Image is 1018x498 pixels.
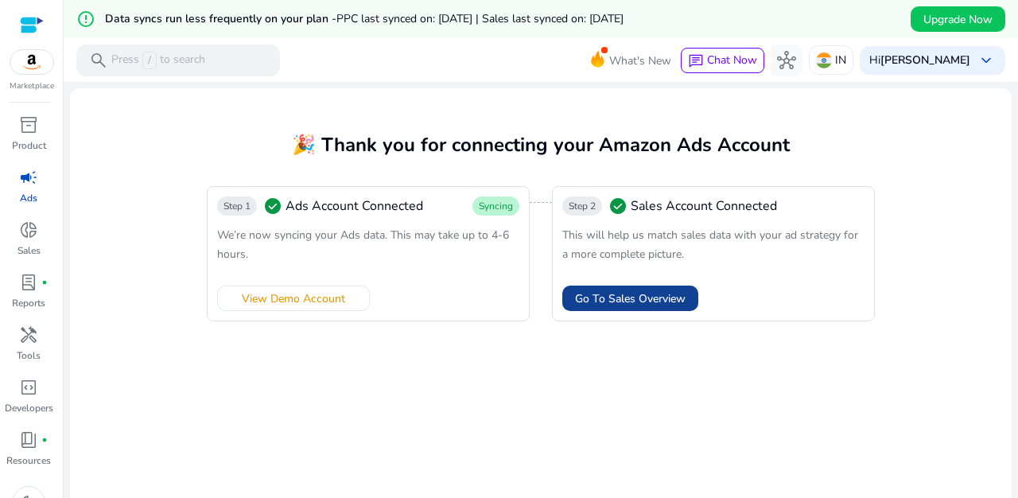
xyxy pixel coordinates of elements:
[5,401,53,415] p: Developers
[562,228,858,262] span: This will help us match sales data with your ad strategy for a more complete picture.
[217,286,370,311] button: View Demo Account
[286,196,423,216] span: Ads Account Connected
[631,196,777,216] span: Sales Account Connected
[977,51,996,70] span: keyboard_arrow_down
[292,132,790,158] span: 🎉 Thank you for connecting your Amazon Ads Account
[217,228,509,262] span: We’re now syncing your Ads data. This may take up to 4-6 hours.
[688,53,704,69] span: chat
[19,115,38,134] span: inventory_2
[609,47,671,75] span: What's New
[336,11,624,26] span: PPC last synced on: [DATE] | Sales last synced on: [DATE]
[105,13,624,26] h5: Data syncs run less frequently on your plan -
[19,430,38,449] span: book_4
[19,220,38,239] span: donut_small
[17,348,41,363] p: Tools
[19,325,38,344] span: handyman
[263,196,282,216] span: check_circle
[111,52,205,69] p: Press to search
[771,45,802,76] button: hub
[6,453,51,468] p: Resources
[923,11,993,28] span: Upgrade Now
[608,196,628,216] span: check_circle
[681,48,764,73] button: chatChat Now
[89,51,108,70] span: search
[562,286,698,311] button: Go To Sales Overview
[20,191,37,205] p: Ads
[569,200,596,212] span: Step 2
[41,437,48,443] span: fiber_manual_record
[142,52,157,69] span: /
[911,6,1005,32] button: Upgrade Now
[835,46,846,74] p: IN
[41,279,48,286] span: fiber_manual_record
[575,290,686,307] span: Go To Sales Overview
[242,290,345,307] span: View Demo Account
[880,53,970,68] b: [PERSON_NAME]
[223,200,251,212] span: Step 1
[19,378,38,397] span: code_blocks
[19,273,38,292] span: lab_profile
[869,55,970,66] p: Hi
[707,53,757,68] span: Chat Now
[12,296,45,310] p: Reports
[17,243,41,258] p: Sales
[777,51,796,70] span: hub
[12,138,46,153] p: Product
[479,200,513,212] span: Syncing
[19,168,38,187] span: campaign
[76,10,95,29] mat-icon: error_outline
[10,80,54,92] p: Marketplace
[10,50,53,74] img: amazon.svg
[816,53,832,68] img: in.svg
